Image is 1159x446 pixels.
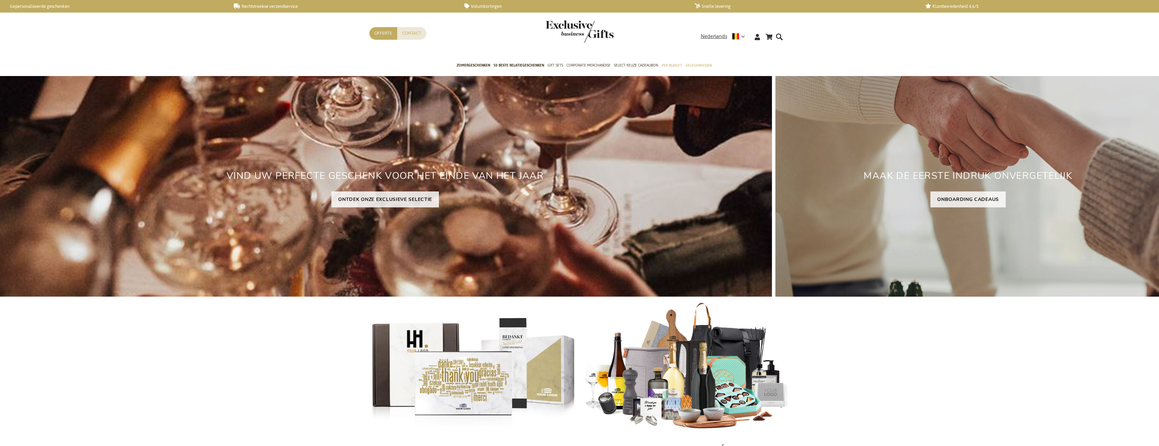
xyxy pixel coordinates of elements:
[397,27,426,40] a: Contact
[546,20,614,43] img: Exclusive Business gifts logo
[685,62,712,69] span: Gelegenheden
[661,62,682,69] span: Per Budget
[614,62,658,69] span: Select Keuze Cadeaubon
[369,27,397,40] a: Offerte
[546,20,580,43] a: store logo
[464,3,684,9] a: Volumkortingen
[547,62,563,69] span: Gift Sets
[701,33,727,40] span: Nederlands
[457,62,490,69] span: Zomergeschenken
[925,3,1145,9] a: Klanttevredenheid 4,6/5
[234,3,453,9] a: Rechtstreekse verzendservice
[494,62,544,69] span: 50 beste relatiegeschenken
[930,191,1006,207] a: ONBOARDING CADEAUS
[331,191,439,207] a: ONTDEK ONZE EXCLUSIEVE SELECTIE
[583,302,790,431] img: Gepersonaliseerde relatiegeschenken voor personeel en klanten
[695,3,914,9] a: Snelle levering
[701,33,749,40] div: Nederlands
[3,3,223,9] a: Gepersonaliseerde geschenken
[369,302,576,431] img: Gepersonaliseerde relatiegeschenken voor personeel en klanten
[566,62,611,69] span: Corporate Merchandise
